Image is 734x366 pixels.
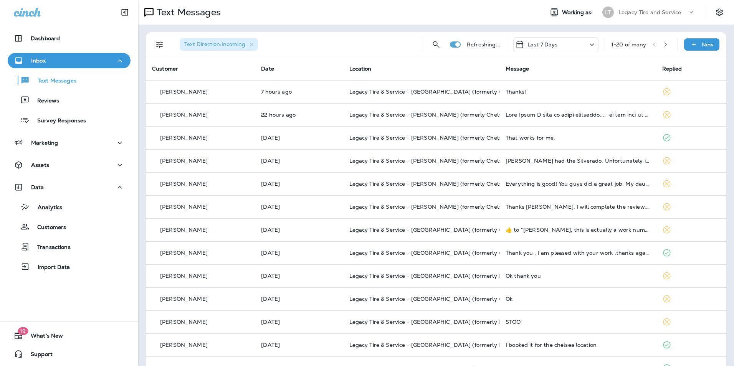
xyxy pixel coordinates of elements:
[261,204,337,210] p: Oct 10, 2025 10:07 PM
[261,227,337,233] p: Oct 10, 2025 01:02 PM
[349,203,534,210] span: Legacy Tire & Service - [PERSON_NAME] (formerly Chelsea Tire Pros)
[30,224,66,231] p: Customers
[506,65,529,72] span: Message
[349,249,579,256] span: Legacy Tire & Service - [GEOGRAPHIC_DATA] (formerly Chalkville Auto & Tire Service)
[31,162,49,168] p: Assets
[662,65,682,72] span: Replied
[261,319,337,325] p: Oct 9, 2025 04:06 PM
[152,37,167,52] button: Filters
[506,296,650,302] div: Ok
[160,181,208,187] p: [PERSON_NAME]
[506,181,650,187] div: Everything is good! You guys did a great job. My daughter is very pleased with it.
[160,89,208,95] p: [PERSON_NAME]
[8,219,131,235] button: Customers
[23,351,53,360] span: Support
[31,58,46,64] p: Inbox
[261,250,337,256] p: Oct 10, 2025 10:27 AM
[527,41,558,48] p: Last 7 Days
[506,342,650,348] div: I booked it for the chelsea location
[349,341,566,348] span: Legacy Tire & Service - [GEOGRAPHIC_DATA] (formerly Magic City Tire & Service)
[349,111,534,118] span: Legacy Tire & Service - [PERSON_NAME] (formerly Chelsea Tire Pros)
[261,296,337,302] p: Oct 10, 2025 08:44 AM
[31,140,58,146] p: Marketing
[184,41,245,48] span: Text Direction : Incoming
[506,204,650,210] div: Thanks Zach. I will complete the review. Appreciate you guys taking care of my jeep.
[261,273,337,279] p: Oct 10, 2025 08:59 AM
[8,157,131,173] button: Assets
[506,273,650,279] div: Ok thank you
[506,319,650,325] div: STOO
[23,333,63,342] span: What's New
[31,184,44,190] p: Data
[428,37,444,52] button: Search Messages
[154,7,221,18] p: Text Messages
[702,41,714,48] p: New
[506,250,650,256] div: Thank you , I am pleased with your work .thanks again .
[562,9,595,16] span: Working as:
[8,135,131,150] button: Marketing
[349,180,534,187] span: Legacy Tire & Service - [PERSON_NAME] (formerly Chelsea Tire Pros)
[30,117,86,125] p: Survey Responses
[8,259,131,275] button: Import Data
[8,180,131,195] button: Data
[349,157,534,164] span: Legacy Tire & Service - [PERSON_NAME] (formerly Chelsea Tire Pros)
[349,318,566,325] span: Legacy Tire & Service - [GEOGRAPHIC_DATA] (formerly Magic City Tire & Service)
[160,158,208,164] p: [PERSON_NAME]
[160,204,208,210] p: [PERSON_NAME]
[261,342,337,348] p: Oct 9, 2025 01:40 PM
[30,244,71,251] p: Transactions
[618,9,681,15] p: Legacy Tire and Service
[261,135,337,141] p: Oct 13, 2025 08:46 AM
[160,342,208,348] p: [PERSON_NAME]
[160,250,208,256] p: [PERSON_NAME]
[180,38,258,51] div: Text Direction:Incoming
[467,41,501,48] p: Refreshing...
[506,89,650,95] div: Thanks!
[349,272,566,279] span: Legacy Tire & Service - [GEOGRAPHIC_DATA] (formerly Magic City Tire & Service)
[349,88,579,95] span: Legacy Tire & Service - [GEOGRAPHIC_DATA] (formerly Chalkville Auto & Tire Service)
[160,273,208,279] p: [PERSON_NAME]
[506,227,650,233] div: ​👍​ to “ Lee, this is actually a work number for a program we use for customer communication. My ...
[160,296,208,302] p: [PERSON_NAME]
[261,158,337,164] p: Oct 11, 2025 05:33 PM
[261,89,337,95] p: Oct 14, 2025 08:03 AM
[8,199,131,215] button: Analytics
[506,158,650,164] div: Mike had the Silverado. Unfortunately it was totaled in front of Walgreens in December. Hello 280...
[8,328,131,343] button: 19What's New
[8,346,131,362] button: Support
[349,134,534,141] span: Legacy Tire & Service - [PERSON_NAME] (formerly Chelsea Tire Pros)
[30,264,70,271] p: Import Data
[30,97,59,105] p: Reviews
[31,35,60,41] p: Dashboard
[160,227,208,233] p: [PERSON_NAME]
[713,5,726,19] button: Settings
[160,135,208,141] p: [PERSON_NAME]
[349,295,579,302] span: Legacy Tire & Service - [GEOGRAPHIC_DATA] (formerly Chalkville Auto & Tire Service)
[261,112,337,118] p: Oct 13, 2025 04:50 PM
[506,135,650,141] div: That works for me.
[18,327,28,335] span: 19
[160,319,208,325] p: [PERSON_NAME]
[8,239,131,255] button: Transactions
[261,181,337,187] p: Oct 11, 2025 10:22 AM
[8,92,131,108] button: Reviews
[8,112,131,128] button: Survey Responses
[8,31,131,46] button: Dashboard
[261,65,274,72] span: Date
[349,65,372,72] span: Location
[611,41,646,48] div: 1 - 20 of many
[160,112,208,118] p: [PERSON_NAME]
[152,65,178,72] span: Customer
[8,72,131,88] button: Text Messages
[506,112,650,118] div: Zach Think I have my facts straights.... if you like it go ahead and put it up on your site Legac...
[602,7,614,18] div: LT
[114,5,136,20] button: Collapse Sidebar
[349,226,579,233] span: Legacy Tire & Service - [GEOGRAPHIC_DATA] (formerly Chalkville Auto & Tire Service)
[8,53,131,68] button: Inbox
[30,77,76,85] p: Text Messages
[30,204,62,211] p: Analytics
